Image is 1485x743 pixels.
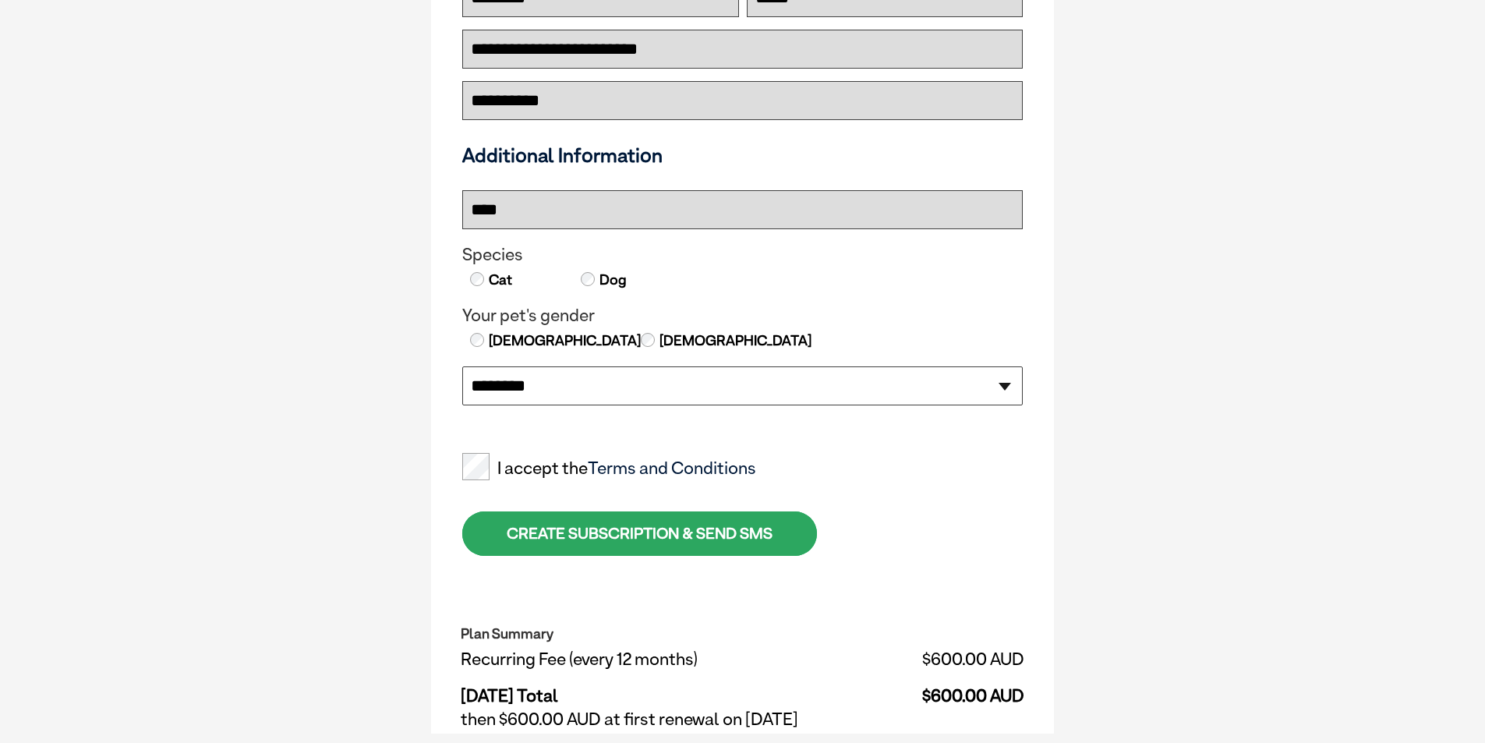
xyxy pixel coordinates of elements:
a: Terms and Conditions [588,458,756,478]
div: CREATE SUBSCRIPTION & SEND SMS [462,511,817,556]
legend: Species [462,245,1023,265]
td: $600.00 AUD [852,646,1024,674]
h3: Additional Information [456,143,1029,167]
td: then $600.00 AUD at first renewal on [DATE] [461,706,1024,734]
input: I accept theTerms and Conditions [462,453,490,480]
td: Recurring Fee (every 12 months) [461,646,852,674]
td: [DATE] Total [461,674,852,706]
legend: Your pet's gender [462,306,1023,326]
h2: Plan Summary [461,626,1024,642]
td: $600.00 AUD [852,674,1024,706]
label: I accept the [462,458,756,479]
